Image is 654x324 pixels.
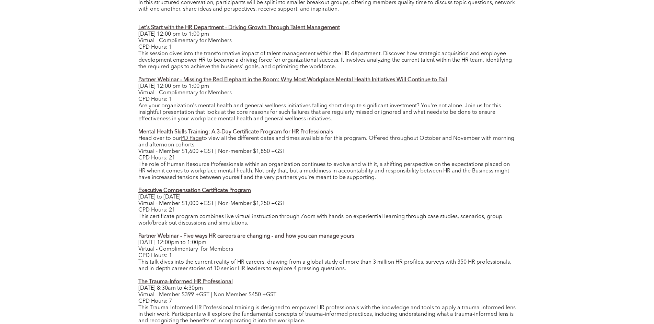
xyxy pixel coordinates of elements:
[138,246,516,253] div: Virtual - Complimentary for Members
[138,44,516,51] div: CPD Hours: 1
[138,51,516,70] div: This session dives into the transformative impact of talent management within the HR department. ...
[138,201,516,207] div: Virtual - Member $1,000 +GST | Non-Member $1,250 +GST
[138,83,516,90] div: [DATE] 12:00 pm to 1:00 pm
[138,103,516,122] div: Are your organization's mental health and general wellness initiatives falling short despite sign...
[138,90,516,96] div: Virtual - Complimentary for Members
[138,161,516,181] div: The role of Human Resource Professionals within an organization continues to evolve and with it, ...
[138,148,516,155] div: Virtual - Member $1,600 +GST | Non-member $1,850 +GST
[138,25,340,31] a: Let's Start with the HR Department - Driving Growth Through Talent Management
[181,136,202,141] a: PD Page
[138,188,251,193] a: Executive Compensation Certificate Program
[138,194,516,201] div: [DATE] to [DATE]
[138,96,516,103] div: CPD Hours: 1
[138,240,516,246] div: [DATE] 12:00pm to 1:00pm
[138,77,447,83] a: Partner Webinar - Missing the Red Elephant in the Room: Why Most Workplace Mental Health Initiati...
[138,155,516,161] div: CPD Hours: 21
[138,253,516,259] div: CPD Hours: 1
[138,38,516,44] div: Virtual - Complimentary for Members
[138,129,333,135] a: Mental Health Skills Training: A 3-Day Certificate Program for HR Professionals
[138,279,233,285] a: The Trauma-Informed HR Professional
[138,259,516,272] div: This talk dives into the current reality of HR careers, drawing from a global study of more than ...
[138,31,516,38] div: [DATE] 12:00 pm to 1:00 pm
[138,214,516,227] div: This certificate program combines live virtual instruction through Zoom with hands-on experientia...
[138,233,354,239] a: Partner Webinar - Five ways HR careers are changing - and how you can manage yours
[138,135,516,148] div: Head over to our to view all the different dates and times available for this program. Offered th...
